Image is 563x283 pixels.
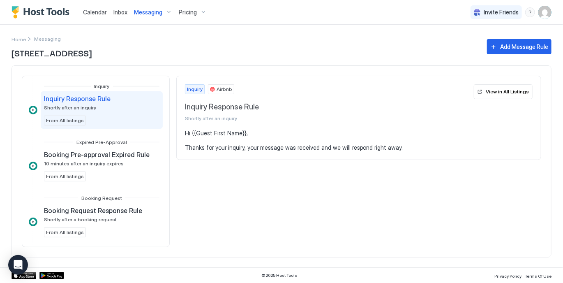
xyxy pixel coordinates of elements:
[525,274,551,278] span: Terms Of Use
[81,195,122,201] span: Booking Request
[486,88,529,95] div: View in All Listings
[113,9,127,16] span: Inbox
[494,274,521,278] span: Privacy Policy
[83,8,107,16] a: Calendar
[113,8,127,16] a: Inbox
[44,216,117,223] span: Shortly after a booking request
[44,95,111,103] span: Inquiry Response Rule
[217,86,232,93] span: Airbnb
[474,84,533,99] button: View in All Listings
[83,9,107,16] span: Calendar
[12,46,479,59] span: [STREET_ADDRESS]
[185,115,471,121] span: Shortly after an inquiry
[12,35,26,43] a: Home
[8,255,28,275] div: Open Intercom Messenger
[34,36,61,42] span: Breadcrumb
[500,42,548,51] div: Add Message Rule
[185,102,471,112] span: Inquiry Response Rule
[484,9,519,16] span: Invite Friends
[525,7,535,17] div: menu
[76,139,127,145] span: Expired Pre-Approval
[46,229,84,236] span: From All listings
[44,160,124,167] span: 10 minutes after an inquiry expires
[12,272,36,279] a: App Store
[187,86,203,93] span: Inquiry
[94,83,110,89] span: Inquiry
[179,9,197,16] span: Pricing
[525,271,551,280] a: Terms Of Use
[134,9,162,16] span: Messaging
[487,39,551,54] button: Add Message Rule
[44,206,142,215] span: Booking Request Response Rule
[46,173,84,180] span: From All listings
[44,104,96,111] span: Shortly after an inquiry
[538,6,551,19] div: User profile
[44,151,150,159] span: Booking Pre-approval Expired Rule
[12,35,26,43] div: Breadcrumb
[261,273,297,278] span: © 2025 Host Tools
[12,6,73,19] a: Host Tools Logo
[12,36,26,42] span: Home
[39,272,64,279] a: Google Play Store
[46,117,84,124] span: From All listings
[494,271,521,280] a: Privacy Policy
[185,130,533,151] pre: Hi {{Guest First Name}}, Thanks for your inquiry, your message was received and we will respond r...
